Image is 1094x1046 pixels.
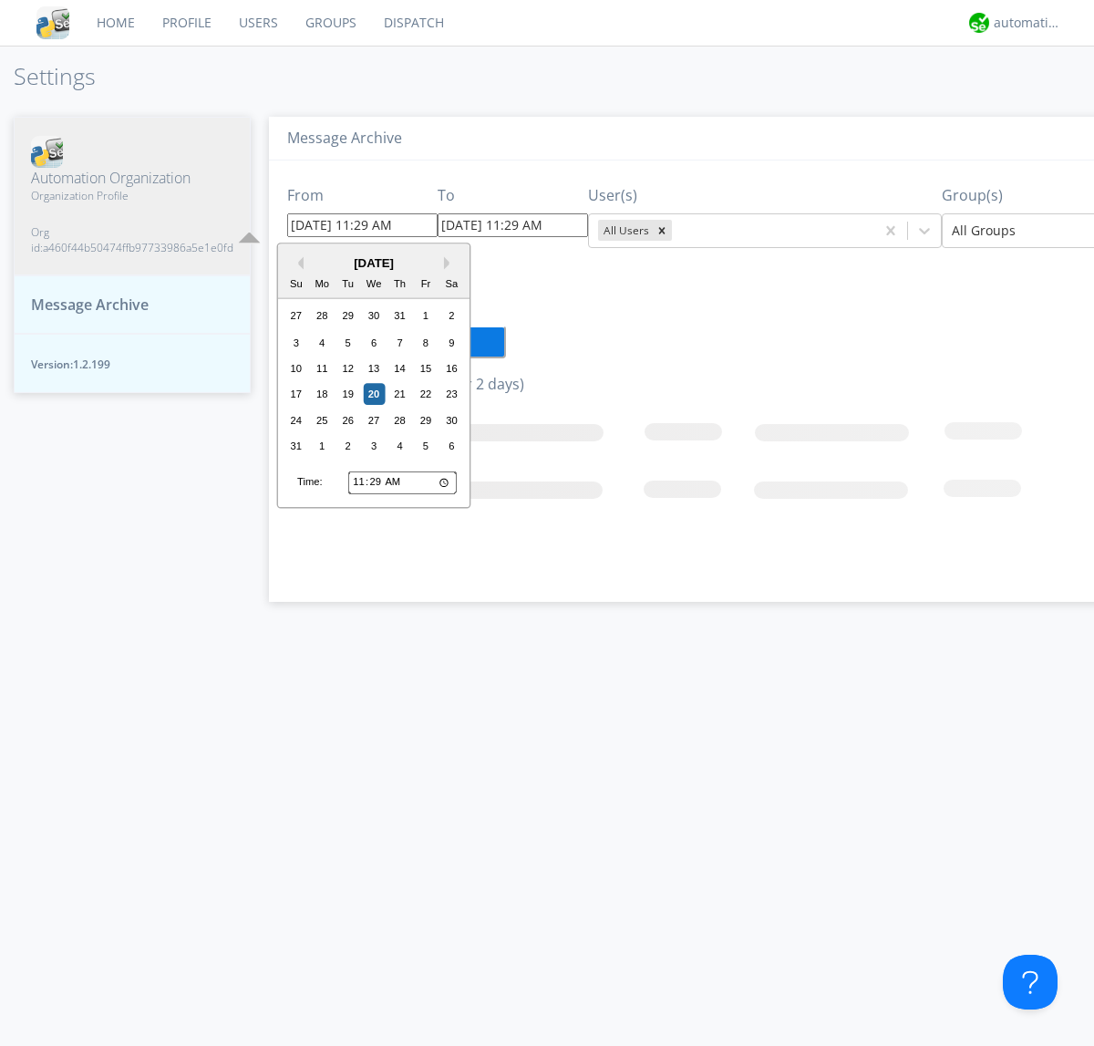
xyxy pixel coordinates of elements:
[285,274,307,295] div: Su
[1003,955,1058,1010] iframe: Toggle Customer Support
[285,409,307,431] div: Choose Sunday, August 24th, 2025
[363,332,385,354] div: Choose Wednesday, August 6th, 2025
[14,275,251,335] button: Message Archive
[444,257,457,270] button: Next Month
[598,220,652,241] div: All Users
[363,409,385,431] div: Choose Wednesday, August 27th, 2025
[311,357,333,379] div: Choose Monday, August 11th, 2025
[441,332,463,354] div: Choose Saturday, August 9th, 2025
[363,436,385,458] div: Choose Wednesday, September 3rd, 2025
[389,409,411,431] div: Choose Thursday, August 28th, 2025
[415,357,437,379] div: Choose Friday, August 15th, 2025
[441,409,463,431] div: Choose Saturday, August 30th, 2025
[285,357,307,379] div: Choose Sunday, August 10th, 2025
[285,306,307,327] div: Choose Sunday, July 27th, 2025
[287,188,438,204] h3: From
[652,220,672,241] div: Remove All Users
[441,274,463,295] div: Sa
[438,188,588,204] h3: To
[363,274,385,295] div: We
[31,295,149,316] span: Message Archive
[284,304,465,460] div: month 2025-08
[363,357,385,379] div: Choose Wednesday, August 13th, 2025
[337,384,359,406] div: Choose Tuesday, August 19th, 2025
[363,306,385,327] div: Choose Wednesday, July 30th, 2025
[337,332,359,354] div: Choose Tuesday, August 5th, 2025
[31,357,233,372] span: Version: 1.2.199
[337,306,359,327] div: Choose Tuesday, July 29th, 2025
[588,188,942,204] h3: User(s)
[14,334,251,393] button: Version:1.2.199
[441,436,463,458] div: Choose Saturday, September 6th, 2025
[311,274,333,295] div: Mo
[311,306,333,327] div: Choose Monday, July 28th, 2025
[285,436,307,458] div: Choose Sunday, August 31st, 2025
[415,436,437,458] div: Choose Friday, September 5th, 2025
[389,357,411,379] div: Choose Thursday, August 14th, 2025
[415,384,437,406] div: Choose Friday, August 22nd, 2025
[389,274,411,295] div: Th
[36,6,69,39] img: cddb5a64eb264b2086981ab96f4c1ba7
[311,409,333,431] div: Choose Monday, August 25th, 2025
[337,357,359,379] div: Choose Tuesday, August 12th, 2025
[389,306,411,327] div: Choose Thursday, July 31st, 2025
[441,357,463,379] div: Choose Saturday, August 16th, 2025
[285,332,307,354] div: Choose Sunday, August 3rd, 2025
[441,384,463,406] div: Choose Saturday, August 23rd, 2025
[337,436,359,458] div: Choose Tuesday, September 2nd, 2025
[415,409,437,431] div: Choose Friday, August 29th, 2025
[415,306,437,327] div: Choose Friday, August 1st, 2025
[311,384,333,406] div: Choose Monday, August 18th, 2025
[297,475,323,490] div: Time:
[415,332,437,354] div: Choose Friday, August 8th, 2025
[337,274,359,295] div: Tu
[389,384,411,406] div: Choose Thursday, August 21st, 2025
[278,254,470,272] div: [DATE]
[291,257,304,270] button: Previous Month
[441,306,463,327] div: Choose Saturday, August 2nd, 2025
[285,384,307,406] div: Choose Sunday, August 17th, 2025
[363,384,385,406] div: Choose Wednesday, August 20th, 2025
[31,188,233,203] span: Organization Profile
[348,471,457,494] input: Time
[311,332,333,354] div: Choose Monday, August 4th, 2025
[389,436,411,458] div: Choose Thursday, September 4th, 2025
[31,168,233,189] span: Automation Organization
[337,409,359,431] div: Choose Tuesday, August 26th, 2025
[14,117,251,275] button: Automation OrganizationOrganization ProfileOrg id:a460f44b50474ffb97733986a5e1e0fd
[31,224,233,255] span: Org id: a460f44b50474ffb97733986a5e1e0fd
[389,332,411,354] div: Choose Thursday, August 7th, 2025
[969,13,989,33] img: d2d01cd9b4174d08988066c6d424eccd
[31,136,63,168] img: cddb5a64eb264b2086981ab96f4c1ba7
[994,14,1062,32] div: automation+atlas
[311,436,333,458] div: Choose Monday, September 1st, 2025
[415,274,437,295] div: Fr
